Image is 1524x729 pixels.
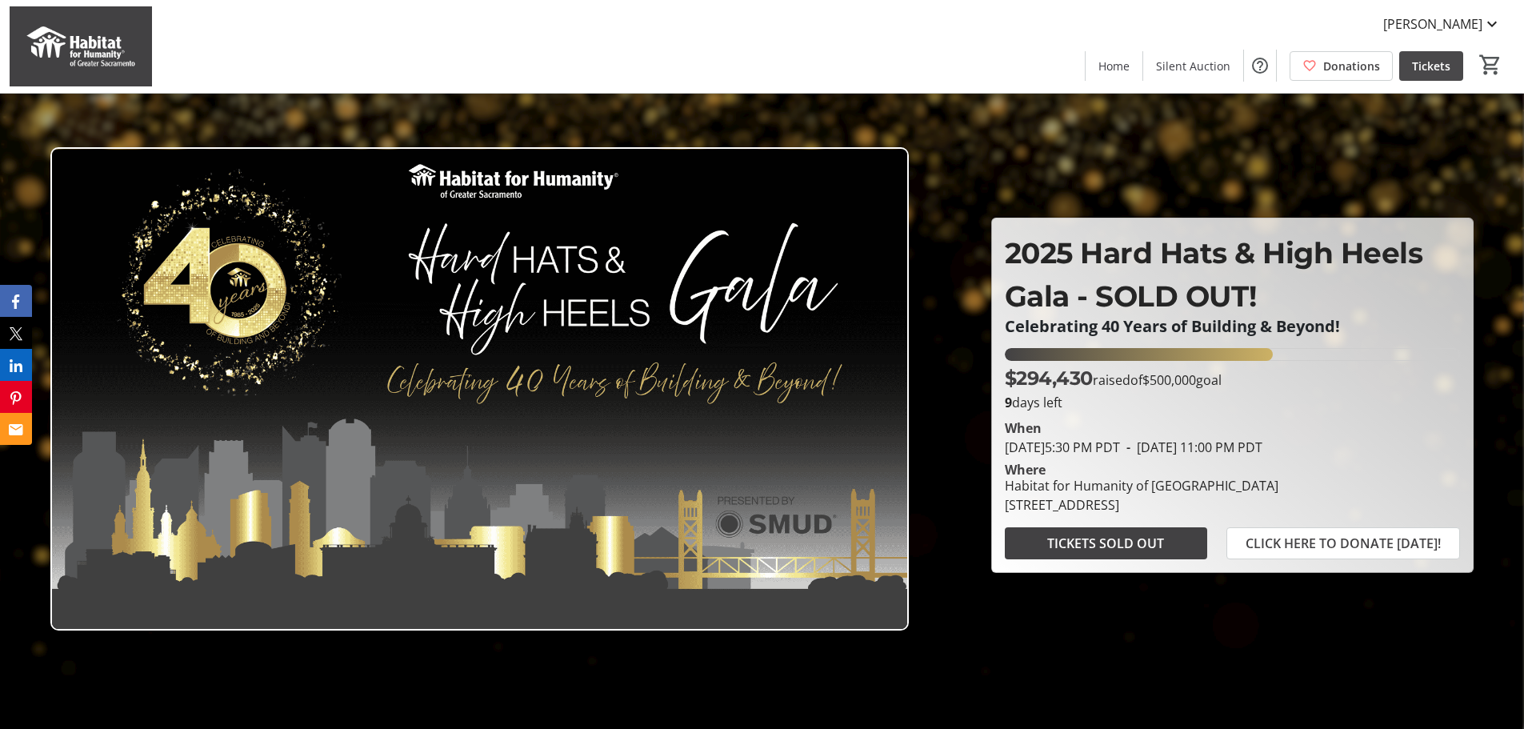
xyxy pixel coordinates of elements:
span: [PERSON_NAME] [1383,14,1482,34]
a: Silent Auction [1143,51,1243,81]
span: [DATE] 5:30 PM PDT [1005,439,1120,456]
span: - [1120,439,1137,456]
p: 2025 Hard Hats & High Heels Gala - SOLD OUT! [1005,231,1460,318]
a: Home [1086,51,1142,81]
img: Campaign CTA Media Photo [50,147,909,631]
div: When [1005,419,1042,438]
span: Donations [1323,58,1380,74]
button: Help [1244,50,1276,82]
button: [PERSON_NAME] [1370,11,1514,37]
span: 9 [1005,394,1012,411]
span: [DATE] 11:00 PM PDT [1120,439,1262,456]
span: $294,430 [1005,367,1093,390]
span: Tickets [1412,58,1450,74]
div: Where [1005,463,1046,476]
button: TICKETS SOLD OUT [1005,527,1207,559]
a: Donations [1290,51,1393,81]
span: CLICK HERE TO DONATE [DATE]! [1246,534,1441,553]
button: Cart [1476,50,1505,79]
span: $500,000 [1142,371,1196,389]
div: 58.88605600000001% of fundraising goal reached [1005,348,1460,361]
a: Tickets [1399,51,1463,81]
div: Habitat for Humanity of [GEOGRAPHIC_DATA] [1005,476,1278,495]
p: raised of goal [1005,364,1222,393]
button: CLICK HERE TO DONATE [DATE]! [1226,527,1460,559]
p: days left [1005,393,1460,412]
p: Celebrating 40 Years of Building & Beyond! [1005,318,1460,335]
span: Home [1098,58,1130,74]
div: [STREET_ADDRESS] [1005,495,1278,515]
span: Silent Auction [1156,58,1230,74]
span: TICKETS SOLD OUT [1047,534,1164,553]
img: Habitat for Humanity of Greater Sacramento's Logo [10,6,152,86]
